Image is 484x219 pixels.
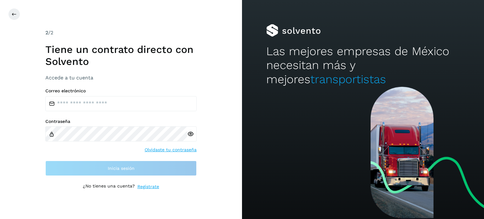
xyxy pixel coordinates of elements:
h2: Las mejores empresas de México necesitan más y mejores [266,44,460,86]
span: 2 [45,30,48,36]
button: Inicia sesión [45,161,197,176]
div: /2 [45,29,197,37]
a: Olvidaste tu contraseña [145,147,197,153]
label: Correo electrónico [45,88,197,94]
h1: Tiene un contrato directo con Solvento [45,43,197,68]
span: transportistas [310,72,386,86]
h3: Accede a tu cuenta [45,75,197,81]
a: Regístrate [137,183,159,190]
span: Inicia sesión [108,166,135,170]
label: Contraseña [45,119,197,124]
p: ¿No tienes una cuenta? [83,183,135,190]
